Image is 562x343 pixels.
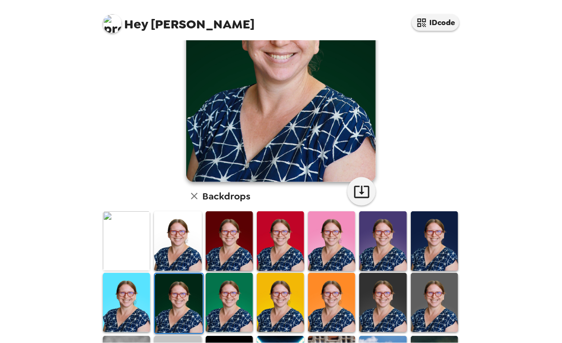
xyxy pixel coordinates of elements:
[202,189,250,204] h6: Backdrops
[103,211,150,271] img: Original
[103,9,254,31] span: [PERSON_NAME]
[103,14,122,33] img: profile pic
[124,16,148,33] span: Hey
[412,14,459,31] button: IDcode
